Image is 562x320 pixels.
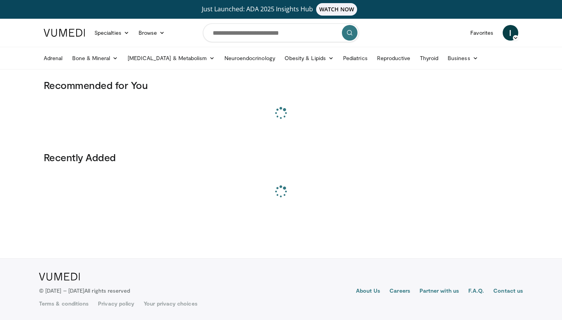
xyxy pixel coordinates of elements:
[280,50,338,66] a: Obesity & Lipids
[389,287,410,296] a: Careers
[44,79,518,91] h3: Recommended for You
[220,50,280,66] a: Neuroendocrinology
[39,50,68,66] a: Adrenal
[90,25,134,41] a: Specialties
[68,50,123,66] a: Bone & Mineral
[123,50,220,66] a: [MEDICAL_DATA] & Metabolism
[443,50,483,66] a: Business
[39,300,89,308] a: Terms & conditions
[44,151,518,164] h3: Recently Added
[466,25,498,41] a: Favorites
[420,287,459,296] a: Partner with us
[134,25,170,41] a: Browse
[493,287,523,296] a: Contact us
[45,3,517,16] a: Just Launched: ADA 2025 Insights HubWATCH NOW
[415,50,443,66] a: Thyroid
[39,287,130,295] p: © [DATE] – [DATE]
[98,300,134,308] a: Privacy policy
[203,23,359,42] input: Search topics, interventions
[372,50,415,66] a: Reproductive
[356,287,381,296] a: About Us
[316,3,357,16] span: WATCH NOW
[44,29,85,37] img: VuMedi Logo
[503,25,518,41] a: I
[144,300,197,308] a: Your privacy choices
[39,273,80,281] img: VuMedi Logo
[84,287,130,294] span: All rights reserved
[468,287,484,296] a: F.A.Q.
[338,50,372,66] a: Pediatrics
